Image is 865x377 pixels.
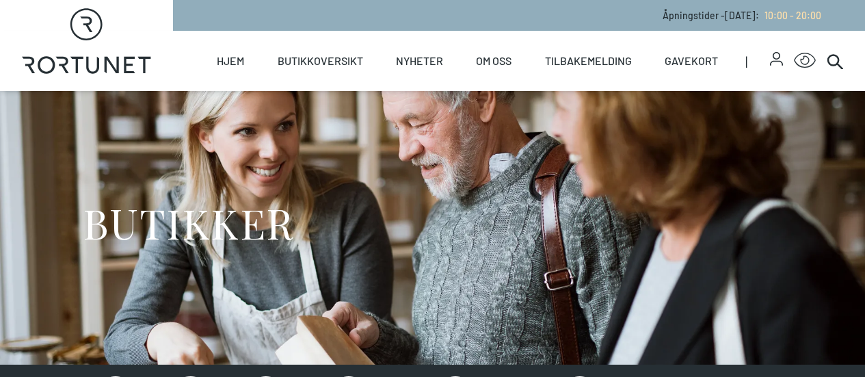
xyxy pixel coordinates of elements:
p: Åpningstider - [DATE] : [663,8,821,23]
span: | [745,31,769,91]
a: Om oss [476,31,511,91]
button: Open Accessibility Menu [794,50,816,72]
span: 10:00 - 20:00 [764,10,821,21]
a: Gavekort [665,31,718,91]
a: Hjem [217,31,244,91]
a: Butikkoversikt [278,31,363,91]
a: Tilbakemelding [545,31,632,91]
a: 10:00 - 20:00 [759,10,821,21]
h1: BUTIKKER [83,197,294,248]
a: Nyheter [396,31,443,91]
